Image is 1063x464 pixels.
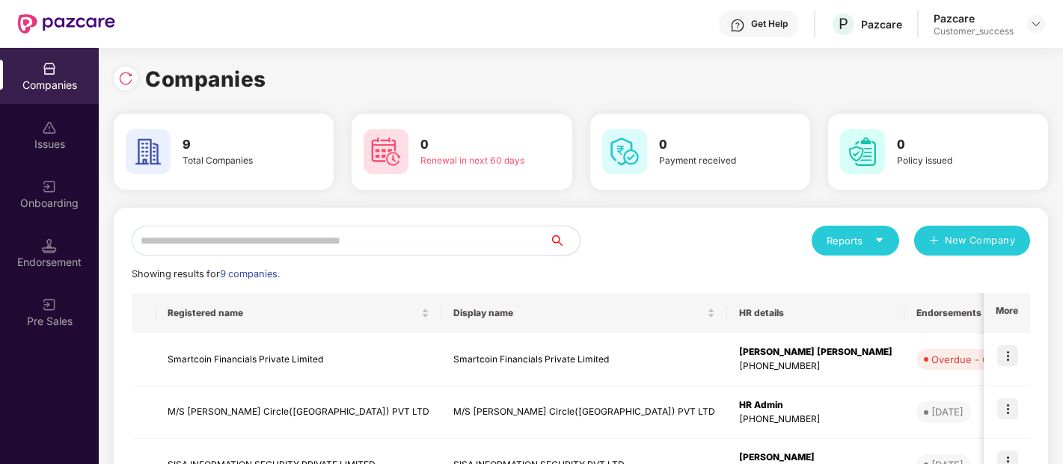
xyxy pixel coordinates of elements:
[220,268,280,279] span: 9 companies.
[441,293,727,333] th: Display name
[840,129,885,174] img: svg+xml;base64,PHN2ZyB4bWxucz0iaHR0cDovL3d3dy53My5vcmcvMjAwMC9zdmciIHdpZHRoPSI2MCIgaGVpZ2h0PSI2MC...
[827,233,884,248] div: Reports
[984,293,1030,333] th: More
[42,61,57,76] img: svg+xml;base64,PHN2ZyBpZD0iQ29tcGFuaWVzIiB4bWxucz0iaHR0cDovL3d3dy53My5vcmcvMjAwMC9zdmciIHdpZHRoPS...
[441,386,727,439] td: M/S [PERSON_NAME] Circle([GEOGRAPHIC_DATA]) PVT LTD
[156,333,441,386] td: Smartcoin Financials Private Limited
[420,135,530,155] h3: 0
[739,359,892,374] div: [PHONE_NUMBER]
[751,18,788,30] div: Get Help
[874,235,884,245] span: caret-down
[441,333,727,386] td: Smartcoin Financials Private Limited
[659,135,768,155] h3: 0
[42,238,57,253] img: svg+xml;base64,PHN2ZyB3aWR0aD0iMTQuNSIgaGVpZ2h0PSIxNC41IiB2aWV3Qm94PSIwIDAgMTYgMTYiIGZpbGw9Im5vbm...
[929,235,939,247] span: plus
[168,307,418,319] span: Registered name
[839,15,848,33] span: P
[549,235,580,247] span: search
[659,154,768,168] div: Payment received
[42,297,57,312] img: svg+xml;base64,PHN2ZyB3aWR0aD0iMjAiIGhlaWdodD0iMjAiIHZpZXdCb3g9IjAgMCAyMCAyMCIgZmlsbD0ibm9uZSIgeG...
[183,154,292,168] div: Total Companies
[602,129,647,174] img: svg+xml;base64,PHN2ZyB4bWxucz0iaHR0cDovL3d3dy53My5vcmcvMjAwMC9zdmciIHdpZHRoPSI2MCIgaGVpZ2h0PSI2MC...
[1030,18,1042,30] img: svg+xml;base64,PHN2ZyBpZD0iRHJvcGRvd24tMzJ4MzIiIHhtbG5zPSJodHRwOi8vd3d3LnczLm9yZy8yMDAwL3N2ZyIgd2...
[861,17,902,31] div: Pazcare
[934,11,1014,25] div: Pazcare
[739,412,892,427] div: [PHONE_NUMBER]
[156,386,441,439] td: M/S [PERSON_NAME] Circle([GEOGRAPHIC_DATA]) PVT LTD
[453,307,704,319] span: Display name
[42,179,57,194] img: svg+xml;base64,PHN2ZyB3aWR0aD0iMjAiIGhlaWdodD0iMjAiIHZpZXdCb3g9IjAgMCAyMCAyMCIgZmlsbD0ibm9uZSIgeG...
[931,404,964,419] div: [DATE]
[916,307,996,319] span: Endorsements
[156,293,441,333] th: Registered name
[145,63,266,96] h1: Companies
[730,18,745,33] img: svg+xml;base64,PHN2ZyBpZD0iSGVscC0zMngzMiIgeG1sbnM9Imh0dHA6Ly93d3cudzMub3JnLzIwMDAvc3ZnIiB3aWR0aD...
[549,226,580,256] button: search
[132,268,280,279] span: Showing results for
[931,352,1000,367] div: Overdue - 68d
[739,398,892,412] div: HR Admin
[18,14,115,34] img: New Pazcare Logo
[934,25,1014,37] div: Customer_success
[727,293,904,333] th: HR details
[897,154,1006,168] div: Policy issued
[997,345,1018,366] img: icon
[183,135,292,155] h3: 9
[126,129,171,174] img: svg+xml;base64,PHN2ZyB4bWxucz0iaHR0cDovL3d3dy53My5vcmcvMjAwMC9zdmciIHdpZHRoPSI2MCIgaGVpZ2h0PSI2MC...
[739,345,892,359] div: [PERSON_NAME] [PERSON_NAME]
[945,233,1016,248] span: New Company
[897,135,1006,155] h3: 0
[364,129,408,174] img: svg+xml;base64,PHN2ZyB4bWxucz0iaHR0cDovL3d3dy53My5vcmcvMjAwMC9zdmciIHdpZHRoPSI2MCIgaGVpZ2h0PSI2MC...
[997,398,1018,419] img: icon
[420,154,530,168] div: Renewal in next 60 days
[42,120,57,135] img: svg+xml;base64,PHN2ZyBpZD0iSXNzdWVzX2Rpc2FibGVkIiB4bWxucz0iaHR0cDovL3d3dy53My5vcmcvMjAwMC9zdmciIH...
[914,226,1030,256] button: plusNew Company
[118,71,133,86] img: svg+xml;base64,PHN2ZyBpZD0iUmVsb2FkLTMyeDMyIiB4bWxucz0iaHR0cDovL3d3dy53My5vcmcvMjAwMC9zdmciIHdpZH...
